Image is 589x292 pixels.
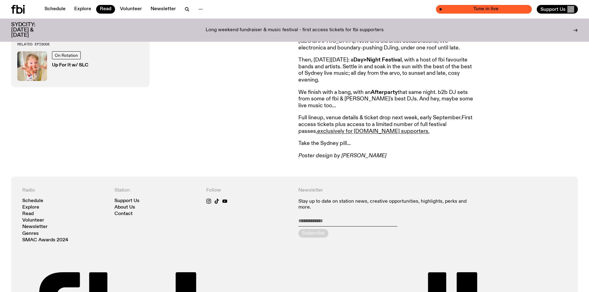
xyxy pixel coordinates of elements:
[298,115,476,135] p: Full lineup, venue details & ticket drop next week, early September. First access tickets plus ac...
[298,140,476,147] p: Take the Sydney pill...
[298,153,386,159] em: Poster design by [PERSON_NAME]
[147,5,180,14] a: Newsletter
[298,188,475,193] h4: Newsletter
[17,51,47,81] img: baby slc
[114,188,199,193] h4: Station
[17,51,143,81] a: baby slcOn RotationUp For It w/ SLC
[371,90,398,95] strong: Afterparty
[537,5,578,14] button: Support Us
[206,188,291,193] h4: Follow
[11,22,51,38] h3: SYDCITY: [DATE] & [DATE]
[298,199,475,210] p: Stay up to date on station news, creative opportunities, highlights, perks and more.
[436,5,532,14] button: On AirArvos with [PERSON_NAME]Tune in live
[298,229,328,238] button: Subscribe
[22,238,68,243] a: SMAC Awards 2024
[114,212,133,216] a: Contact
[114,205,135,210] a: About Us
[17,43,143,46] h3: Related Episode
[22,212,34,216] a: Read
[52,63,88,68] h3: Up For It w/ SLC
[22,188,107,193] h4: Radio
[22,205,39,210] a: Explore
[540,6,566,12] span: Support Us
[298,89,476,109] p: We finish with a bang, with an that same night. b2b DJ sets from some of fbi & [PERSON_NAME]'s be...
[206,28,384,33] p: Long weekend fundraiser & music festival - first access tickets for fbi supporters
[22,231,39,236] a: Genres
[22,199,43,203] a: Schedule
[116,5,146,14] a: Volunteer
[41,5,69,14] a: Schedule
[353,57,402,63] strong: Day>Night Festival
[70,5,95,14] a: Explore
[298,57,476,83] p: Then, [DATE][DATE]: a , with a host of fbi favourite bands and artists. Settle in and soak in the...
[22,225,48,229] a: Newsletter
[114,199,139,203] a: Support Us
[96,5,115,14] a: Read
[317,129,429,134] a: exclusively for [DOMAIN_NAME] supporters.
[22,218,44,223] a: Volunteer
[443,7,529,11] span: Tune in live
